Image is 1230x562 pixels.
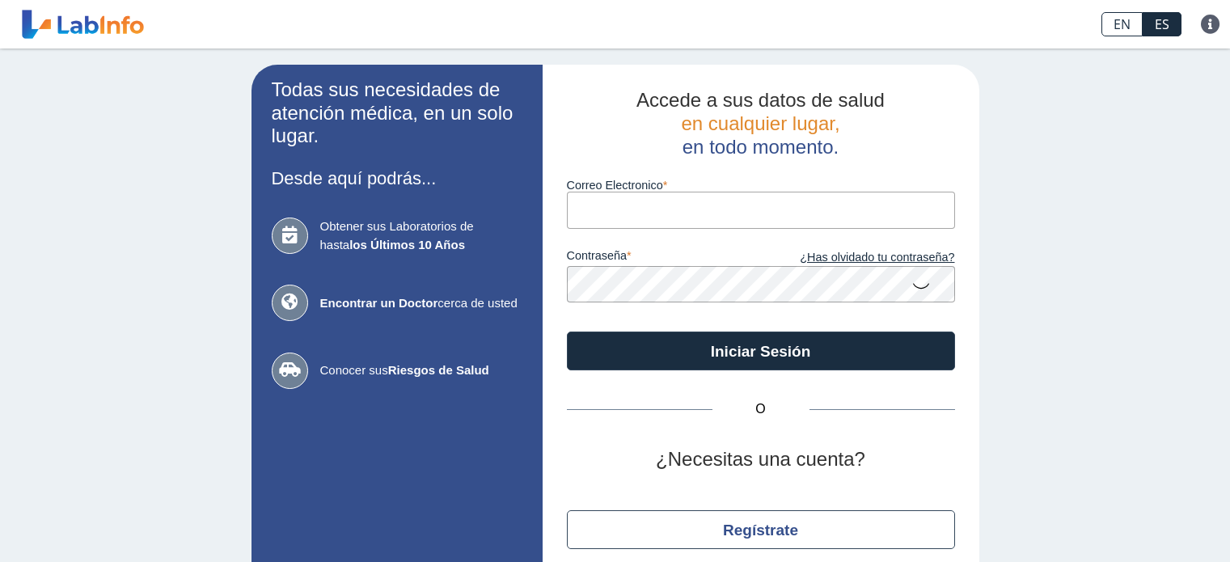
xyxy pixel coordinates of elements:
iframe: Help widget launcher [1086,499,1212,544]
h2: ¿Necesitas una cuenta? [567,448,955,471]
b: Riesgos de Salud [388,363,489,377]
h3: Desde aquí podrás... [272,168,522,188]
span: Accede a sus datos de salud [636,89,885,111]
span: en cualquier lugar, [681,112,839,134]
a: ¿Has olvidado tu contraseña? [761,249,955,267]
span: cerca de usted [320,294,522,313]
a: EN [1101,12,1143,36]
span: O [712,399,809,419]
button: Iniciar Sesión [567,332,955,370]
span: en todo momento. [683,136,839,158]
h2: Todas sus necesidades de atención médica, en un solo lugar. [272,78,522,148]
label: contraseña [567,249,761,267]
span: Obtener sus Laboratorios de hasta [320,218,522,254]
b: Encontrar un Doctor [320,296,438,310]
b: los Últimos 10 Años [349,238,465,251]
button: Regístrate [567,510,955,549]
span: Conocer sus [320,361,522,380]
a: ES [1143,12,1181,36]
label: Correo Electronico [567,179,955,192]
